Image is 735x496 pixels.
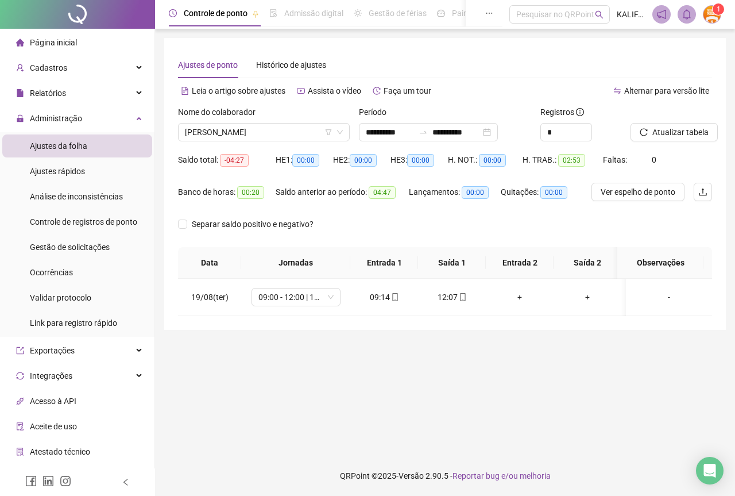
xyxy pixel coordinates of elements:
span: 0 [652,155,656,164]
span: sun [354,9,362,17]
span: LEONARDA DA SILVA VALÉRIO [185,124,343,141]
span: notification [656,9,667,20]
span: Ajustes rápidos [30,167,85,176]
span: mobile [458,293,467,301]
div: Lançamentos: [409,186,501,199]
div: HE 2: [333,153,390,167]
label: Período [359,106,394,118]
sup: Atualize o seu contato no menu Meus Dados [713,3,724,15]
span: Ocorrências [30,268,73,277]
span: 02:53 [558,154,585,167]
span: Ajustes da folha [30,141,87,151]
th: Observações [617,247,703,279]
th: Entrada 1 [350,247,418,279]
span: 19/08(ter) [191,293,229,302]
span: Admissão digital [284,9,343,18]
div: H. NOT.: [448,153,523,167]
span: mobile [390,293,399,301]
span: Painel do DP [452,9,497,18]
span: Integrações [30,371,72,380]
th: Jornadas [241,247,350,279]
span: Link para registro rápido [30,318,117,328]
div: - [635,291,703,303]
span: Administração [30,114,82,123]
th: Entrada 2 [486,247,554,279]
div: Saldo anterior ao período: [276,186,409,199]
button: Atualizar tabela [630,123,718,141]
span: Página inicial [30,38,77,47]
span: audit [16,422,24,430]
div: HE 3: [390,153,448,167]
span: Ver espelho de ponto [601,186,675,198]
span: info-circle [576,108,584,116]
span: linkedin [42,475,54,487]
div: Quitações: [501,186,581,199]
span: Alternar para versão lite [624,86,709,95]
span: to [419,128,428,137]
span: api [16,397,24,405]
span: upload [698,187,707,197]
div: HE 1: [276,153,333,167]
th: Data [178,247,241,279]
span: 00:20 [237,186,264,199]
div: Open Intercom Messenger [696,457,724,485]
span: Separar saldo positivo e negativo? [187,218,318,230]
span: bell [682,9,692,20]
span: KALIFAS [617,8,645,21]
span: export [16,347,24,355]
span: left [122,478,130,486]
span: Ajustes de ponto [178,60,238,70]
div: Banco de horas: [178,186,276,199]
span: 09:00 - 12:00 | 13:00 - 17:20 [258,289,334,306]
footer: QRPoint © 2025 - 2.90.5 - [155,456,735,496]
span: solution [16,448,24,456]
span: Atualizar tabela [652,126,709,139]
span: 00:00 [479,154,506,167]
span: history [373,87,381,95]
span: Faça um tour [384,86,431,95]
span: Controle de registros de ponto [30,217,137,226]
th: Saída 1 [418,247,486,279]
span: Relatórios [30,89,66,98]
span: facebook [25,475,37,487]
span: -04:27 [220,154,249,167]
span: down [336,129,343,136]
th: Saída 2 [554,247,621,279]
span: file-text [181,87,189,95]
span: filter [325,129,332,136]
span: Registros [540,106,584,118]
span: user-add [16,64,24,72]
span: Leia o artigo sobre ajustes [192,86,285,95]
div: + [563,291,612,303]
span: Gestão de solicitações [30,243,110,252]
button: Ver espelho de ponto [591,183,684,201]
span: search [595,10,604,19]
span: Validar protocolo [30,293,91,302]
div: + [495,291,544,303]
div: Saldo total: [178,153,276,167]
img: 73852 [703,6,721,23]
span: Gestão de férias [369,9,427,18]
span: 00:00 [540,186,567,199]
span: Faltas: [603,155,629,164]
span: Assista o vídeo [308,86,361,95]
span: Análise de inconsistências [30,192,123,201]
span: ellipsis [485,9,493,17]
span: Versão [399,471,424,480]
span: Observações [626,256,694,269]
span: Aceite de uso [30,422,77,431]
span: Controle de ponto [184,9,247,18]
span: Histórico de ajustes [256,60,326,70]
span: 00:00 [292,154,319,167]
span: dashboard [437,9,445,17]
span: 00:00 [462,186,489,199]
span: youtube [297,87,305,95]
span: 00:00 [407,154,434,167]
span: clock-circle [169,9,177,17]
span: lock [16,114,24,122]
label: Nome do colaborador [178,106,263,118]
span: home [16,39,24,47]
span: 1 [717,5,721,13]
span: 00:00 [350,154,377,167]
span: file [16,89,24,97]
